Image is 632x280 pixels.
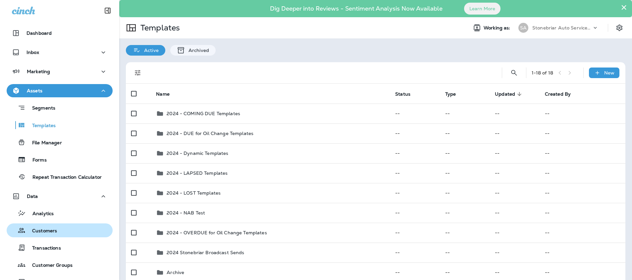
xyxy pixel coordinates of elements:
td: -- [540,104,625,123]
td: -- [490,243,540,262]
td: -- [490,183,540,203]
p: Inbox [26,50,39,55]
td: -- [540,143,625,163]
p: Active [141,48,159,53]
span: Name [156,91,178,97]
p: 2024 - NAB Test [167,210,205,215]
p: New [604,70,614,75]
button: Search Templates [507,66,521,79]
span: Status [395,91,410,97]
span: Created By [545,91,571,97]
div: 1 - 18 of 18 [532,70,553,75]
button: Analytics [7,206,113,220]
td: -- [490,104,540,123]
button: Inbox [7,46,113,59]
td: -- [540,183,625,203]
span: Status [395,91,419,97]
p: Archived [185,48,209,53]
span: Name [156,91,170,97]
td: -- [390,123,440,143]
p: 2024 - Dynamic Templates [167,151,228,156]
td: -- [390,243,440,262]
td: -- [390,104,440,123]
button: Customer Groups [7,258,113,272]
button: Customers [7,223,113,237]
span: Created By [545,91,579,97]
td: -- [540,123,625,143]
td: -- [440,183,490,203]
p: 2024 - LAPSED Templates [167,170,228,176]
button: Dashboard [7,26,113,40]
td: -- [540,163,625,183]
td: -- [540,243,625,262]
p: 2024 - OVERDUE for Oil Change Templates [167,230,267,235]
p: Marketing [27,69,50,74]
button: Transactions [7,241,113,255]
td: -- [390,223,440,243]
p: Archive [167,270,184,275]
td: -- [490,123,540,143]
td: -- [540,203,625,223]
button: Settings [613,22,625,34]
p: Forms [26,157,47,163]
td: -- [540,223,625,243]
p: 2024 - DUE for Oil Change Templates [167,131,253,136]
td: -- [440,143,490,163]
td: -- [390,183,440,203]
button: Collapse Sidebar [98,4,117,17]
p: Transactions [26,245,61,252]
p: Analytics [26,211,54,217]
p: 2024 - COMING DUE Templates [167,111,240,116]
p: Assets [27,88,42,93]
td: -- [390,163,440,183]
span: Updated [495,91,524,97]
td: -- [440,243,490,262]
p: Templates [26,123,56,129]
span: Type [445,91,465,97]
p: Stonebriar Auto Services Group [532,25,592,30]
td: -- [490,143,540,163]
p: File Manager [26,140,62,146]
div: SA [518,23,528,33]
p: Segments [26,105,55,112]
p: Repeat Transaction Calculator [26,174,102,181]
button: Marketing [7,65,113,78]
td: -- [490,203,540,223]
button: Forms [7,153,113,166]
button: Filters [131,66,144,79]
button: Learn More [464,3,500,15]
p: Dashboard [26,30,52,36]
td: -- [440,104,490,123]
button: File Manager [7,135,113,149]
p: Customer Groups [26,262,73,269]
span: Type [445,91,456,97]
span: Updated [495,91,515,97]
button: Data [7,190,113,203]
td: -- [440,163,490,183]
p: Data [27,194,38,199]
p: Customers [26,228,57,234]
td: -- [390,203,440,223]
button: Close [621,2,627,13]
td: -- [490,223,540,243]
td: -- [440,203,490,223]
td: -- [490,163,540,183]
p: Dig Deeper into Reviews - Sentiment Analysis Now Available [251,8,462,10]
button: Repeat Transaction Calculator [7,170,113,184]
td: -- [440,223,490,243]
button: Segments [7,101,113,115]
span: Working as: [484,25,512,31]
td: -- [390,143,440,163]
p: 2024 Stonebriar Broadcast Sends [167,250,244,255]
p: Templates [138,23,180,33]
p: 2024 - LOST Templates [167,190,221,196]
td: -- [440,123,490,143]
button: Templates [7,118,113,132]
button: Assets [7,84,113,97]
